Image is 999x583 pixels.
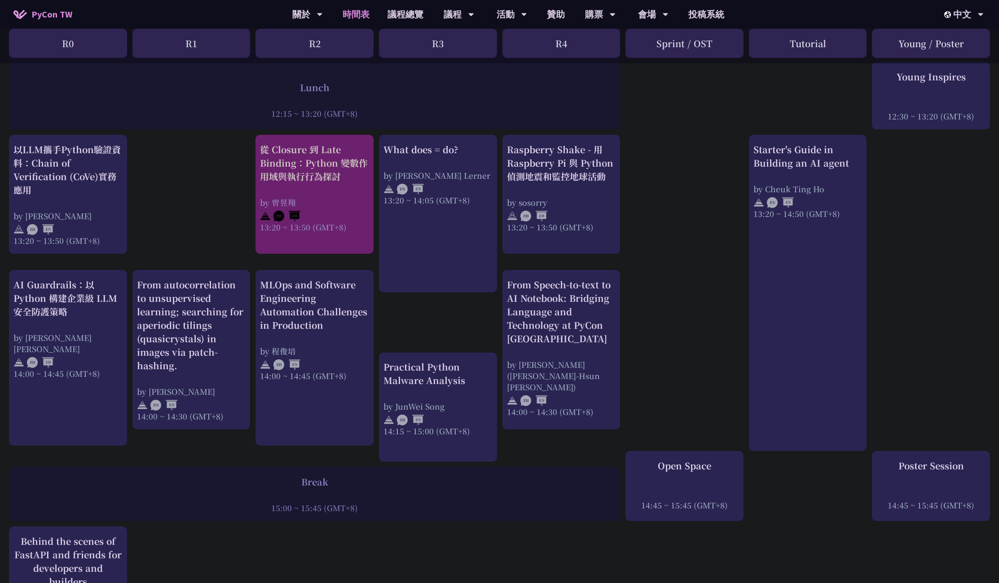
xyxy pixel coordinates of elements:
[260,370,369,381] div: 14:00 ~ 14:45 (GMT+8)
[132,29,251,58] div: R1
[13,368,123,379] div: 14:00 ~ 14:45 (GMT+8)
[767,197,794,208] img: ENEN.5a408d1.svg
[13,143,123,197] div: 以LLM攜手Python驗證資料：Chain of Verification (CoVe)實務應用
[260,143,369,246] a: 從 Closure 到 Late Binding：Python 變數作用域與執行行為探討 by 曾昱翔 13:20 ~ 13:50 (GMT+8)
[260,143,369,183] div: 從 Closure 到 Late Binding：Python 變數作用域與執行行為探討
[507,395,518,406] img: svg+xml;base64,PHN2ZyB4bWxucz0iaHR0cDovL3d3dy53My5vcmcvMjAwMC9zdmciIHdpZHRoPSIyNCIgaGVpZ2h0PSIyNC...
[13,332,123,354] div: by [PERSON_NAME] [PERSON_NAME]
[383,360,493,387] div: Practical Python Malware Analysis
[9,29,127,58] div: R0
[383,401,493,412] div: by JunWei Song
[383,170,493,181] div: by [PERSON_NAME] Lerner
[13,475,616,489] div: Break
[507,406,616,417] div: 14:00 ~ 14:30 (GMT+8)
[753,143,863,443] a: Starter's Guide in Building an AI agent by Cheuk Ting Ho 13:20 ~ 14:50 (GMT+8)
[630,499,739,511] div: 14:45 ~ 15:45 (GMT+8)
[520,211,547,221] img: ZHZH.38617ef.svg
[260,278,369,332] div: MLOps and Software Engineering Automation Challenges in Production
[753,183,863,194] div: by Cheuk Ting Ho
[630,459,739,513] a: Open Space 14:45 ~ 15:45 (GMT+8)
[753,208,863,219] div: 13:20 ~ 14:50 (GMT+8)
[255,29,374,58] div: R2
[383,415,394,425] img: svg+xml;base64,PHN2ZyB4bWxucz0iaHR0cDovL3d3dy53My5vcmcvMjAwMC9zdmciIHdpZHRoPSIyNCIgaGVpZ2h0PSIyNC...
[876,70,986,122] a: Young Inspires 12:30 ~ 13:20 (GMT+8)
[876,459,986,513] a: Poster Session 14:45 ~ 15:45 (GMT+8)
[872,29,990,58] div: Young / Poster
[383,143,493,284] a: What does = do? by [PERSON_NAME] Lerner 13:20 ~ 14:05 (GMT+8)
[383,184,394,194] img: svg+xml;base64,PHN2ZyB4bWxucz0iaHR0cDovL3d3dy53My5vcmcvMjAwMC9zdmciIHdpZHRoPSIyNCIgaGVpZ2h0PSIyNC...
[625,29,744,58] div: Sprint / OST
[13,10,27,19] img: Home icon of PyCon TW 2025
[507,278,616,345] div: From Speech-to-text to AI Notebook: Bridging Language and Technology at PyCon [GEOGRAPHIC_DATA]
[137,411,246,422] div: 14:00 ~ 14:30 (GMT+8)
[507,221,616,233] div: 13:20 ~ 13:50 (GMT+8)
[397,184,424,194] img: ENEN.5a408d1.svg
[150,400,177,411] img: ENEN.5a408d1.svg
[379,29,497,58] div: R3
[27,357,54,368] img: ZHZH.38617ef.svg
[260,197,369,208] div: by 曾昱翔
[876,70,986,84] div: Young Inspires
[273,359,300,370] img: ZHEN.371966e.svg
[383,194,493,206] div: 13:20 ~ 14:05 (GMT+8)
[749,29,867,58] div: Tutorial
[13,278,123,438] a: AI Guardrails：以 Python 構建企業級 LLM 安全防護策略 by [PERSON_NAME] [PERSON_NAME] 14:00 ~ 14:45 (GMT+8)
[137,278,246,422] a: From autocorrelation to unsupervised learning; searching for aperiodic tilings (quasicrystals) in...
[383,425,493,437] div: 14:15 ~ 15:00 (GMT+8)
[4,3,81,26] a: PyCon TW
[13,224,24,235] img: svg+xml;base64,PHN2ZyB4bWxucz0iaHR0cDovL3d3dy53My5vcmcvMjAwMC9zdmciIHdpZHRoPSIyNCIgaGVpZ2h0PSIyNC...
[507,211,518,221] img: svg+xml;base64,PHN2ZyB4bWxucz0iaHR0cDovL3d3dy53My5vcmcvMjAwMC9zdmciIHdpZHRoPSIyNCIgaGVpZ2h0PSIyNC...
[383,360,493,454] a: Practical Python Malware Analysis by JunWei Song 14:15 ~ 15:00 (GMT+8)
[397,415,424,425] img: ZHEN.371966e.svg
[31,8,72,21] span: PyCon TW
[13,235,123,246] div: 13:20 ~ 13:50 (GMT+8)
[502,29,621,58] div: R4
[507,197,616,208] div: by sosorry
[944,11,953,18] img: Locale Icon
[876,459,986,473] div: Poster Session
[507,359,616,393] div: by [PERSON_NAME]([PERSON_NAME]-Hsun [PERSON_NAME])
[876,499,986,511] div: 14:45 ~ 15:45 (GMT+8)
[260,278,369,438] a: MLOps and Software Engineering Automation Challenges in Production by 程俊培 14:00 ~ 14:45 (GMT+8)
[137,400,148,411] img: svg+xml;base64,PHN2ZyB4bWxucz0iaHR0cDovL3d3dy53My5vcmcvMjAwMC9zdmciIHdpZHRoPSIyNCIgaGVpZ2h0PSIyNC...
[507,143,616,183] div: Raspberry Shake - 用 Raspberry Pi 與 Python 偵測地震和監控地球活動
[753,197,764,208] img: svg+xml;base64,PHN2ZyB4bWxucz0iaHR0cDovL3d3dy53My5vcmcvMjAwMC9zdmciIHdpZHRoPSIyNCIgaGVpZ2h0PSIyNC...
[260,359,271,370] img: svg+xml;base64,PHN2ZyB4bWxucz0iaHR0cDovL3d3dy53My5vcmcvMjAwMC9zdmciIHdpZHRoPSIyNCIgaGVpZ2h0PSIyNC...
[13,502,616,513] div: 15:00 ~ 15:45 (GMT+8)
[260,345,369,357] div: by 程俊培
[273,211,300,221] img: ZHZH.38617ef.svg
[507,143,616,246] a: Raspberry Shake - 用 Raspberry Pi 與 Python 偵測地震和監控地球活動 by sosorry 13:20 ~ 13:50 (GMT+8)
[630,459,739,473] div: Open Space
[137,278,246,372] div: From autocorrelation to unsupervised learning; searching for aperiodic tilings (quasicrystals) in...
[13,108,616,119] div: 12:15 ~ 13:20 (GMT+8)
[13,210,123,221] div: by [PERSON_NAME]
[13,278,123,318] div: AI Guardrails：以 Python 構建企業級 LLM 安全防護策略
[13,357,24,368] img: svg+xml;base64,PHN2ZyB4bWxucz0iaHR0cDovL3d3dy53My5vcmcvMjAwMC9zdmciIHdpZHRoPSIyNCIgaGVpZ2h0PSIyNC...
[520,395,547,406] img: ZHEN.371966e.svg
[507,278,616,422] a: From Speech-to-text to AI Notebook: Bridging Language and Technology at PyCon [GEOGRAPHIC_DATA] b...
[27,224,54,235] img: ZHEN.371966e.svg
[260,221,369,233] div: 13:20 ~ 13:50 (GMT+8)
[260,211,271,221] img: svg+xml;base64,PHN2ZyB4bWxucz0iaHR0cDovL3d3dy53My5vcmcvMjAwMC9zdmciIHdpZHRoPSIyNCIgaGVpZ2h0PSIyNC...
[753,143,863,170] div: Starter's Guide in Building an AI agent
[13,143,123,246] a: 以LLM攜手Python驗證資料：Chain of Verification (CoVe)實務應用 by [PERSON_NAME] 13:20 ~ 13:50 (GMT+8)
[876,110,986,122] div: 12:30 ~ 13:20 (GMT+8)
[13,81,616,94] div: Lunch
[137,386,246,397] div: by [PERSON_NAME]
[383,143,493,156] div: What does = do?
